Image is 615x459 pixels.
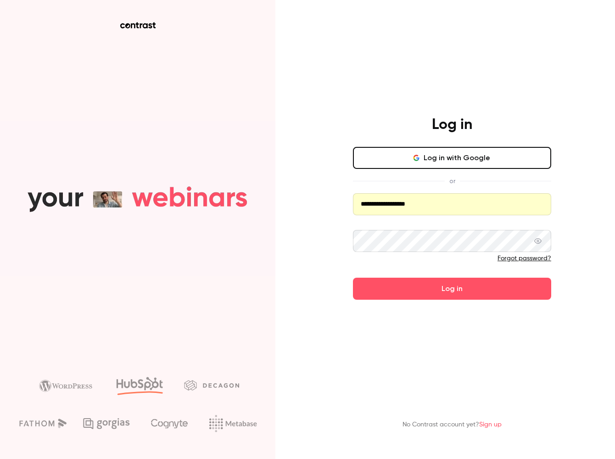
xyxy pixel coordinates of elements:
[184,380,239,390] img: decagon
[432,116,472,134] h4: Log in
[445,176,460,186] span: or
[498,255,551,262] a: Forgot password?
[353,278,551,300] button: Log in
[353,147,551,169] button: Log in with Google
[479,421,502,428] a: Sign up
[403,420,502,430] p: No Contrast account yet?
